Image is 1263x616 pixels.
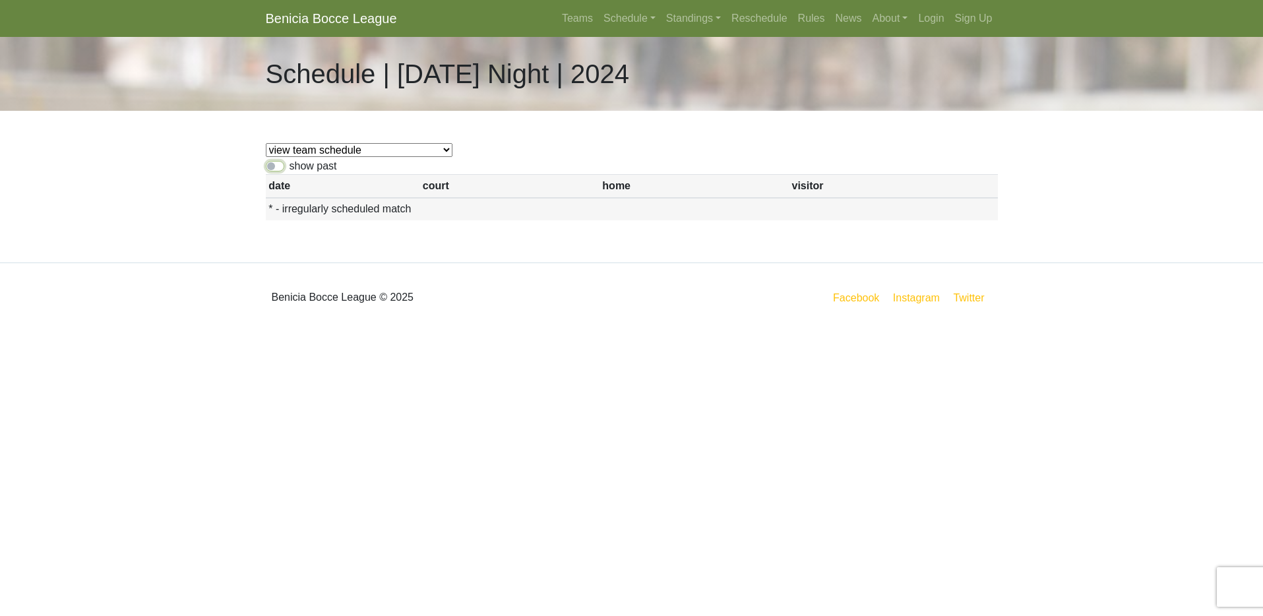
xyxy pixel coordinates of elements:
[726,5,793,32] a: Reschedule
[290,158,337,174] label: show past
[419,175,600,198] th: court
[793,5,830,32] a: Rules
[266,5,397,32] a: Benicia Bocce League
[266,175,420,198] th: date
[256,274,632,321] div: Benicia Bocce League © 2025
[598,5,661,32] a: Schedule
[890,290,942,306] a: Instagram
[950,5,998,32] a: Sign Up
[867,5,913,32] a: About
[600,175,789,198] th: home
[913,5,949,32] a: Login
[266,198,998,221] th: * - irregularly scheduled match
[789,175,998,198] th: visitor
[830,290,882,306] a: Facebook
[830,5,867,32] a: News
[557,5,598,32] a: Teams
[950,290,995,306] a: Twitter
[266,58,629,90] h1: Schedule | [DATE] Night | 2024
[661,5,726,32] a: Standings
